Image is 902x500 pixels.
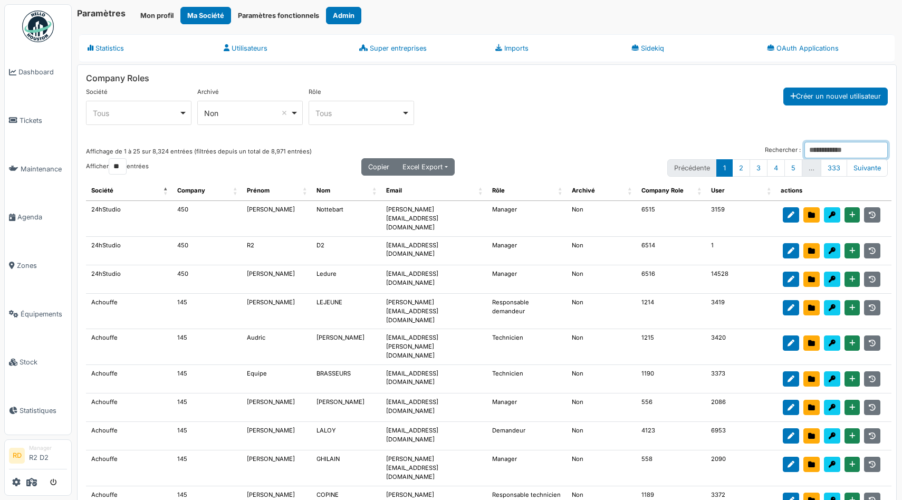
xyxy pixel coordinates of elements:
[487,393,567,422] td: Manager
[86,265,172,294] td: 24hStudio
[396,158,454,176] button: Excel Export
[5,48,71,97] a: Dashboard
[17,212,67,222] span: Agenda
[172,329,242,364] td: 145
[242,294,311,329] td: [PERSON_NAME]
[172,365,242,393] td: 145
[368,163,389,171] span: Copier
[242,237,311,265] td: R2
[636,265,706,294] td: 6516
[759,34,895,62] a: OAuth Applications
[804,142,888,158] input: Rechercher :
[180,7,231,24] a: Ma Société
[765,142,888,158] label: Rechercher :
[706,450,775,486] td: 2090
[361,158,396,176] button: Copier
[351,34,487,62] a: Super entreprises
[172,201,242,236] td: 450
[5,242,71,290] a: Zones
[311,294,381,329] td: LEJEUNE
[783,88,888,105] button: Créer un nouvel utilisateur
[86,237,172,265] td: 24hStudio
[636,181,706,201] th: Company Role : activer pour trier la colonne par ordre croissant
[86,294,172,329] td: Achouffe
[706,329,775,364] td: 3420
[706,201,775,236] td: 3159
[784,159,802,177] a: 5
[242,329,311,364] td: Audric
[847,159,888,177] a: Suivante
[567,265,636,294] td: Non
[311,181,381,201] th: Nom : activer pour trier la colonne par ordre croissant
[824,428,840,444] div: Send password reset instructions
[824,300,840,315] div: Send password reset instructions
[381,181,487,201] th: Email : activer pour trier la colonne par ordre croissant
[86,329,172,364] td: Achouffe
[824,272,840,287] div: Send password reset instructions
[109,158,127,175] select: Afficherentrées
[381,201,487,236] td: [PERSON_NAME][EMAIL_ADDRESS][DOMAIN_NAME]
[567,294,636,329] td: Non
[86,88,108,97] label: Société
[706,237,775,265] td: 1
[711,187,725,194] span: translation missing: fr.shared.user_id
[197,88,219,97] label: Archivé
[172,237,242,265] td: 450
[487,265,567,294] td: Manager
[177,187,205,194] span: translation missing: fr.company.company_id
[86,393,172,422] td: Achouffe
[487,365,567,393] td: Technicien
[487,450,567,486] td: Manager
[311,365,381,393] td: BRASSEURS
[133,7,180,24] a: Mon profil
[381,329,487,364] td: [EMAIL_ADDRESS][PERSON_NAME][DOMAIN_NAME]
[21,309,67,319] span: Équipements
[18,67,67,77] span: Dashboard
[381,237,487,265] td: [EMAIL_ADDRESS][DOMAIN_NAME]
[29,444,67,467] li: R2 D2
[824,371,840,387] div: Send password reset instructions
[242,450,311,486] td: [PERSON_NAME]
[706,393,775,422] td: 2086
[636,422,706,450] td: 4123
[309,88,321,97] label: Rôle
[567,237,636,265] td: Non
[311,265,381,294] td: Ledure
[567,422,636,450] td: Non
[487,237,567,265] td: Manager
[487,422,567,450] td: Demandeur
[623,34,759,62] a: Sidekiq
[5,97,71,145] a: Tickets
[487,294,567,329] td: Responsable demandeur
[636,201,706,236] td: 6515
[824,400,840,415] div: Send password reset instructions
[567,450,636,486] td: Non
[86,365,172,393] td: Achouffe
[242,265,311,294] td: [PERSON_NAME]
[5,290,71,338] a: Équipements
[242,365,311,393] td: Equipe
[824,243,840,258] div: Send password reset instructions
[311,329,381,364] td: [PERSON_NAME]
[77,8,126,18] h6: Paramètres
[567,393,636,422] td: Non
[5,193,71,242] a: Agenda
[311,237,381,265] td: D2
[732,159,750,177] a: 2
[9,444,67,469] a: RD ManagerR2 D2
[172,450,242,486] td: 145
[706,265,775,294] td: 14528
[381,365,487,393] td: [EMAIL_ADDRESS][DOMAIN_NAME]
[172,422,242,450] td: 145
[315,108,401,119] div: Tous
[311,393,381,422] td: [PERSON_NAME]
[79,34,215,62] a: Statistics
[242,422,311,450] td: [PERSON_NAME]
[567,181,636,201] th: Archivé : activer pour trier la colonne par ordre croissant
[636,365,706,393] td: 1190
[21,164,67,174] span: Maintenance
[821,159,847,177] a: 333
[172,393,242,422] td: 145
[311,450,381,486] td: GHILAIN
[402,163,443,171] span: Excel Export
